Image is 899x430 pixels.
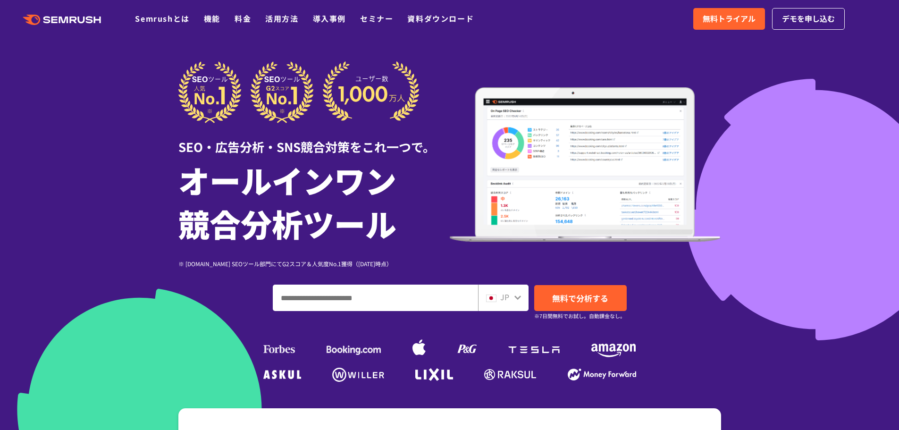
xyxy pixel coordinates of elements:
span: デモを申し込む [782,13,835,25]
small: ※7日間無料でお試し。自動課金なし。 [534,312,625,320]
a: 機能 [204,13,220,24]
a: 資料ダウンロード [407,13,474,24]
div: SEO・広告分析・SNS競合対策をこれ一つで。 [178,123,450,156]
a: 料金 [235,13,251,24]
h1: オールインワン 競合分析ツール [178,158,450,245]
span: JP [500,291,509,303]
a: 活用方法 [265,13,298,24]
span: 無料トライアル [703,13,756,25]
a: セミナー [360,13,393,24]
a: 無料トライアル [693,8,765,30]
a: 導入事例 [313,13,346,24]
div: ※ [DOMAIN_NAME] SEOツール部門にてG2スコア＆人気度No.1獲得（[DATE]時点） [178,259,450,268]
a: Semrushとは [135,13,189,24]
span: 無料で分析する [552,292,608,304]
a: 無料で分析する [534,285,627,311]
a: デモを申し込む [772,8,845,30]
input: ドメイン、キーワードまたはURLを入力してください [273,285,478,311]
